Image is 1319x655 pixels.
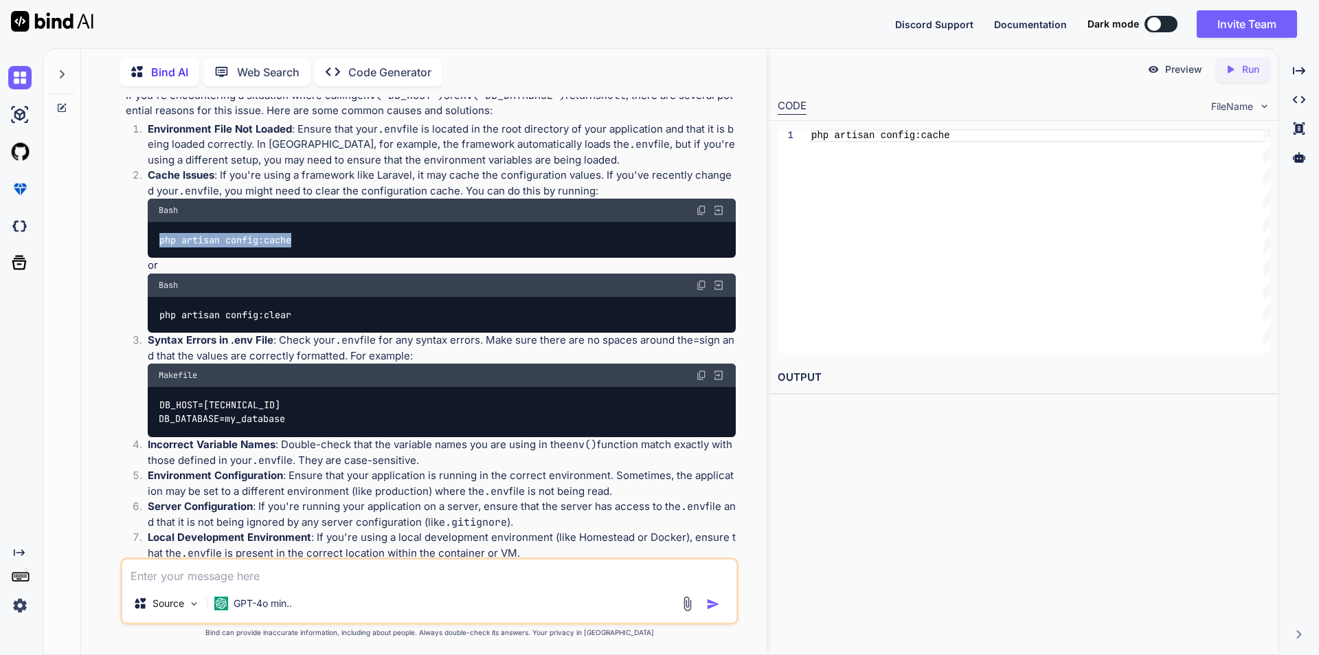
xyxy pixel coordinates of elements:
img: icon [706,597,720,611]
code: env() [566,438,597,452]
p: : Check your file for any syntax errors. Make sure there are no spaces around the sign and that t... [148,333,736,364]
code: .env [681,500,706,513]
img: Bind AI [11,11,93,32]
p: Source [153,597,184,610]
p: If you're encountering a situation where calling or returns , there are several potential reasons... [126,88,736,119]
img: copy [696,280,707,291]
span: Documentation [994,19,1067,30]
span: Makefile [159,370,197,381]
div: 1 [778,129,793,142]
p: Run [1242,63,1259,76]
img: ai-studio [8,103,32,126]
strong: Environment File Not Loaded [148,122,292,135]
img: Pick Models [188,598,200,610]
img: chat [8,66,32,89]
img: Open in Browser [712,369,725,381]
span: Bash [159,205,178,216]
img: githubLight [8,140,32,164]
code: = [693,333,699,347]
p: Bind AI [151,64,188,80]
code: .env [484,485,509,498]
span: php artisan config:cache [811,130,950,141]
button: Documentation [994,17,1067,32]
div: CODE [778,98,807,115]
img: preview [1147,63,1160,76]
img: darkCloudIdeIcon [8,214,32,238]
img: copy [696,205,707,216]
strong: Environment Configuration [148,469,283,482]
strong: Incorrect Variable Names [148,438,275,451]
code: DB_HOST=[TECHNICAL_ID] DB_DATABASE=my_database [159,398,286,426]
p: : Ensure that your application is running in the correct environment. Sometimes, the application ... [148,468,736,499]
p: : If you're using a local development environment (like Homestead or Docker), ensure that the fil... [148,530,736,561]
p: Code Generator [348,64,431,80]
p: : If you're running your application on a server, ensure that the server has access to the file a... [148,499,736,530]
code: env('DB_DATABASE') [454,89,565,102]
button: Invite Team [1197,10,1297,38]
p: Web Search [237,64,300,80]
img: premium [8,177,32,201]
strong: Local Development Environment [148,531,311,544]
img: copy [696,370,707,381]
strong: Syntax Errors in .env File [148,333,273,346]
p: GPT-4o min.. [234,597,292,610]
code: php artisan config:cache [159,233,293,247]
span: FileName [1211,100,1253,113]
p: : Ensure that your file is located in the root directory of your application and that it is being... [148,122,736,168]
code: php artisan config:clear [159,308,293,322]
img: attachment [679,596,695,612]
p: Bind can provide inaccurate information, including about people. Always double-check its answers.... [120,628,739,638]
code: .env [181,546,206,560]
code: null [601,89,626,102]
button: Discord Support [895,17,973,32]
img: Open in Browser [712,279,725,291]
img: Open in Browser [712,204,725,217]
span: Bash [159,280,178,291]
p: or [148,258,736,274]
span: Discord Support [895,19,973,30]
p: Preview [1165,63,1202,76]
h2: OUTPUT [769,362,1278,394]
code: .env [252,454,277,467]
code: .env [179,184,203,198]
code: env('DB_HOST') [357,89,444,102]
strong: Cache Issues [148,168,214,181]
code: .env [629,137,654,151]
code: .env [378,122,403,136]
img: GPT-4o mini [214,597,228,610]
strong: Server Configuration [148,500,253,513]
img: chevron down [1259,100,1270,112]
p: : Double-check that the variable names you are using in the function match exactly with those def... [148,437,736,468]
code: .env [335,333,360,347]
code: .gitignore [445,515,507,529]
img: settings [8,594,32,617]
span: Dark mode [1087,17,1139,31]
p: : If you're using a framework like Laravel, it may cache the configuration values. If you've rece... [148,168,736,199]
